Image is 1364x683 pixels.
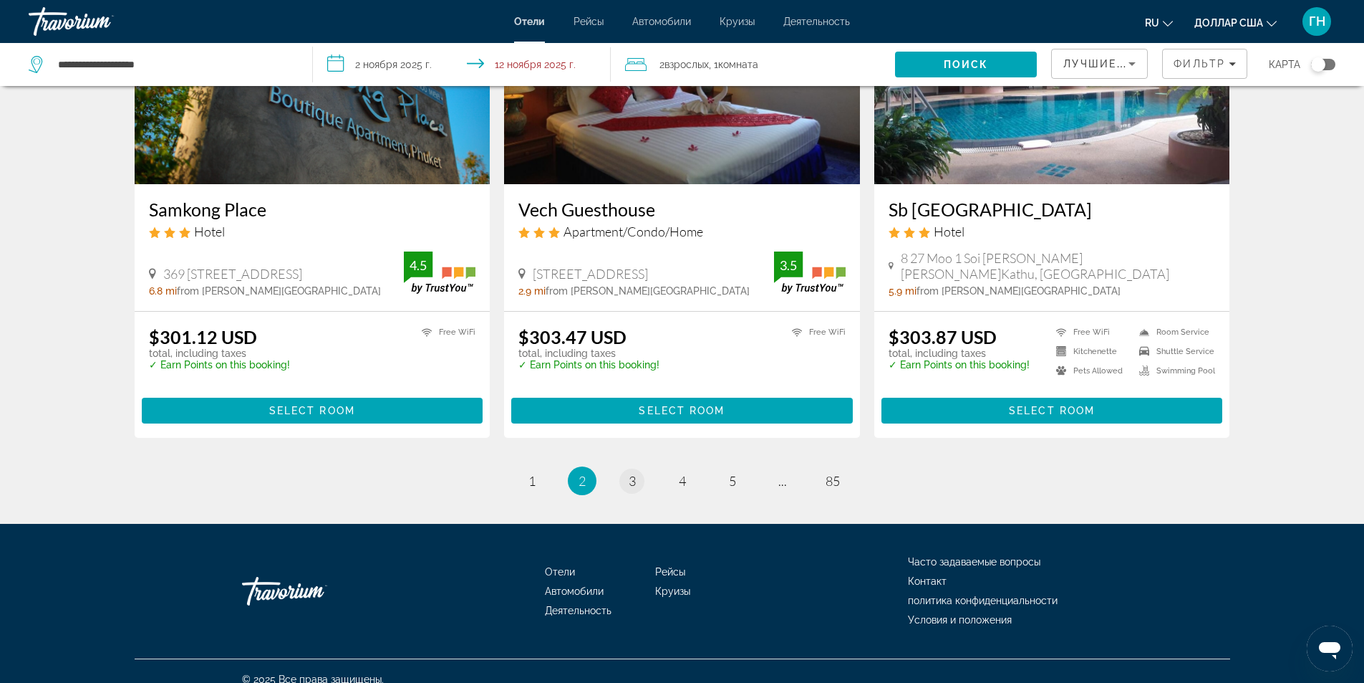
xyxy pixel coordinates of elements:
font: ru [1145,17,1159,29]
span: Select Room [269,405,355,416]
a: Select Room [511,401,853,417]
a: Круизы [655,586,690,597]
nav: Пагинация [135,467,1230,495]
span: 369 [STREET_ADDRESS] [163,266,302,282]
div: 3 star Apartment [518,224,846,239]
span: from [PERSON_NAME][GEOGRAPHIC_DATA] [916,285,1121,297]
font: ... [778,473,787,489]
p: total, including taxes [149,348,290,359]
button: Переключить карту [1300,58,1335,71]
a: Деятельность [783,16,850,27]
a: Sb [GEOGRAPHIC_DATA] [889,199,1216,220]
span: Select Room [639,405,725,416]
button: Путешественники: 2 взрослых, 0 детей [611,43,895,86]
span: 6.8 mi [149,285,177,297]
span: 2.9 mi [518,285,546,297]
img: TrustYou guest rating badge [404,252,475,294]
font: Лучшие предложения [1063,58,1216,70]
div: 4.5 [404,257,432,274]
p: ✓ Earn Points on this booking! [889,359,1030,371]
li: Shuttle Service [1132,345,1215,358]
button: Фильтры [1162,49,1247,79]
span: Hotel [194,224,225,239]
button: Select Room [511,398,853,424]
img: TrustYou guest rating badge [774,252,846,294]
p: ✓ Earn Points on this booking! [149,359,290,371]
font: 4 [679,473,686,489]
span: Select Room [1009,405,1095,416]
font: доллар США [1194,17,1263,29]
font: , 1 [709,59,718,70]
font: Автомобили [545,586,604,597]
iframe: Кнопка запуска окна обмена сообщениями [1307,626,1353,672]
font: Поиск [944,59,989,70]
button: Выберите дату заезда и выезда [313,43,611,86]
p: ✓ Earn Points on this booking! [518,359,659,371]
li: Pets Allowed [1049,365,1132,377]
a: Отели [545,566,575,578]
font: 85 [826,473,840,489]
font: Карта [1269,59,1300,70]
mat-select: Сортировать по [1063,55,1136,72]
ins: $303.47 USD [518,326,627,348]
div: 3 star Hotel [889,224,1216,239]
a: Автомобили [632,16,691,27]
font: Деятельность [545,605,611,616]
a: Иди домой [242,570,385,613]
a: Vech Guesthouse [518,199,846,220]
button: Изменить валюту [1194,12,1277,33]
button: Select Room [881,398,1223,424]
font: взрослых [664,59,709,70]
span: from [PERSON_NAME][GEOGRAPHIC_DATA] [546,285,750,297]
a: Select Room [142,401,483,417]
button: Поиск [895,52,1037,77]
span: 8 27 Moo 1 Soi [PERSON_NAME] [PERSON_NAME]Kathu, [GEOGRAPHIC_DATA] [901,250,1216,282]
span: 5.9 mi [889,285,916,297]
p: total, including taxes [889,348,1030,359]
li: Free WiFi [415,326,475,338]
font: 5 [729,473,736,489]
a: Круизы [720,16,755,27]
a: Рейсы [655,566,685,578]
a: Травориум [29,3,172,40]
font: 3 [629,473,636,489]
button: Изменить язык [1145,12,1173,33]
a: Рейсы [574,16,604,27]
a: Часто задаваемые вопросы [908,556,1040,568]
input: Поиск отеля [57,54,291,75]
font: Фильтр [1174,58,1225,70]
span: Apartment/Condo/Home [564,224,703,239]
span: 2 [579,473,586,489]
a: Контакт [908,575,947,587]
ins: $301.12 USD [149,326,257,348]
li: Free WiFi [785,326,846,338]
a: Samkong Place [149,199,476,220]
a: Отели [514,16,545,27]
ins: $303.87 USD [889,326,997,348]
button: Select Room [142,398,483,424]
li: Swimming Pool [1132,365,1215,377]
span: Hotel [934,224,964,239]
li: Free WiFi [1049,326,1132,338]
a: Условия и положения [908,614,1012,626]
a: Select Room [881,401,1223,417]
li: Room Service [1132,326,1215,338]
div: 3 star Hotel [149,224,476,239]
div: 3.5 [774,257,803,274]
a: политика конфиденциальности [908,595,1058,606]
span: [STREET_ADDRESS] [533,266,648,282]
span: from [PERSON_NAME][GEOGRAPHIC_DATA] [177,285,381,297]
